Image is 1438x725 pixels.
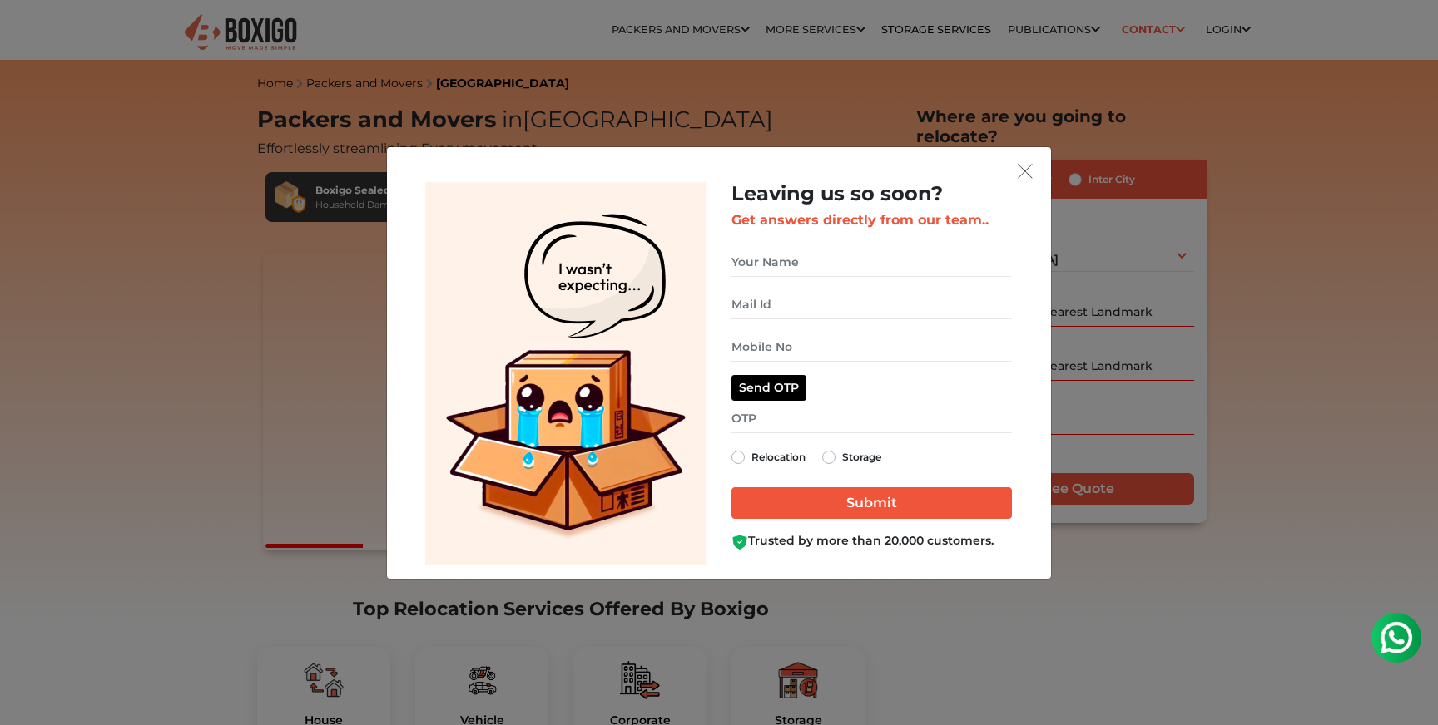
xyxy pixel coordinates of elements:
label: Storage [842,447,881,467]
input: OTP [731,404,1012,433]
div: Trusted by more than 20,000 customers. [731,532,1012,550]
input: Mail Id [731,290,1012,319]
input: Your Name [731,248,1012,277]
input: Mobile No [731,333,1012,362]
label: Relocation [751,447,806,467]
img: Boxigo Customer Shield [731,534,748,550]
button: Send OTP [731,375,806,401]
input: Submit [731,487,1012,519]
img: exit [1018,164,1033,179]
img: Lead Welcome Image [425,182,707,565]
img: whatsapp-icon.svg [17,17,50,50]
h3: Get answers directly from our team.. [731,212,1012,228]
h2: Leaving us so soon? [731,182,1012,206]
